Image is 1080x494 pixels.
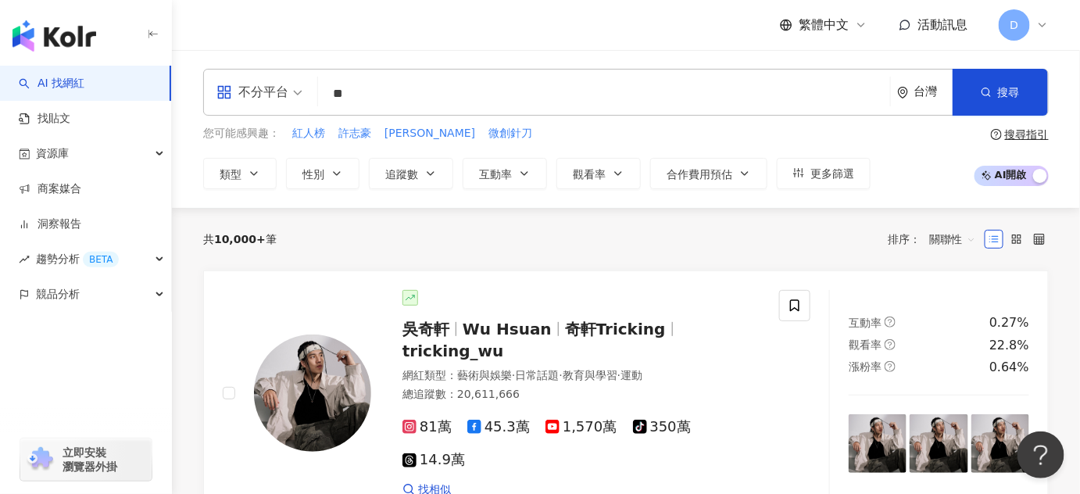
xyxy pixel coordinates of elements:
span: 趨勢分析 [36,242,119,277]
button: [PERSON_NAME] [384,125,476,142]
span: 搜尋 [998,86,1020,98]
button: 追蹤數 [369,158,453,189]
img: logo [13,20,96,52]
span: 許志豪 [338,126,371,141]
button: 紅人榜 [291,125,326,142]
span: 奇軒Tricking [565,320,666,338]
span: 您可能感興趣： [203,126,280,141]
span: environment [897,87,909,98]
div: 台灣 [914,85,953,98]
span: 追蹤數 [385,168,418,181]
a: 找貼文 [19,111,70,127]
iframe: Help Scout Beacon - Open [1017,431,1064,478]
button: 互動率 [463,158,547,189]
a: chrome extension立即安裝 瀏覽器外掛 [20,439,152,481]
img: post-image [910,414,967,472]
button: 搜尋 [953,69,1048,116]
span: 漲粉率 [849,360,882,373]
button: 類型 [203,158,277,189]
button: 更多篩選 [777,158,871,189]
span: 14.9萬 [402,452,465,468]
span: 關聯性 [929,227,976,252]
span: D [1010,16,1019,34]
span: 合作費用預估 [667,168,732,181]
span: 類型 [220,168,241,181]
span: 紅人榜 [292,126,325,141]
div: 共 筆 [203,233,277,245]
span: 立即安裝 瀏覽器外掛 [63,446,117,474]
div: 不分平台 [216,80,288,105]
img: post-image [971,414,1029,472]
span: tricking_wu [402,342,504,360]
span: 繁體中文 [799,16,849,34]
span: 資源庫 [36,136,69,171]
span: 性別 [302,168,324,181]
div: BETA [83,252,119,267]
img: chrome extension [25,447,55,472]
span: 競品分析 [36,277,80,312]
div: 搜尋指引 [1005,128,1049,141]
span: question-circle [991,129,1002,140]
span: 10,000+ [214,233,266,245]
span: 81萬 [402,419,452,435]
span: 微創針刀 [488,126,532,141]
span: question-circle [885,361,896,372]
span: question-circle [885,317,896,328]
span: · [559,369,562,381]
button: 微創針刀 [488,125,533,142]
img: post-image [849,414,907,472]
span: 互動率 [849,317,882,329]
a: 洞察報告 [19,217,81,232]
div: 0.64% [989,359,1029,376]
button: 觀看率 [556,158,641,189]
span: · [617,369,620,381]
span: 觀看率 [849,338,882,351]
div: 排序： [888,227,985,252]
span: 日常話題 [515,369,559,381]
span: 350萬 [633,419,691,435]
span: appstore [216,84,232,100]
span: 更多篩選 [810,167,854,180]
span: 1,570萬 [545,419,617,435]
div: 22.8% [989,337,1029,354]
div: 網紅類型 ： [402,368,760,384]
span: Wu Hsuan [463,320,552,338]
div: 0.27% [989,314,1029,331]
span: rise [19,254,30,265]
span: [PERSON_NAME] [384,126,475,141]
span: question-circle [885,339,896,350]
a: searchAI 找網紅 [19,76,84,91]
button: 合作費用預估 [650,158,767,189]
span: 活動訊息 [917,17,967,32]
button: 許志豪 [338,125,372,142]
span: 運動 [620,369,642,381]
div: 總追蹤數 ： 20,611,666 [402,387,760,403]
span: 觀看率 [573,168,606,181]
span: · [512,369,515,381]
a: 商案媒合 [19,181,81,197]
button: 性別 [286,158,359,189]
img: KOL Avatar [254,335,371,452]
span: 教育與學習 [563,369,617,381]
span: 吳奇軒 [402,320,449,338]
span: 45.3萬 [467,419,530,435]
span: 互動率 [479,168,512,181]
span: 藝術與娛樂 [457,369,512,381]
